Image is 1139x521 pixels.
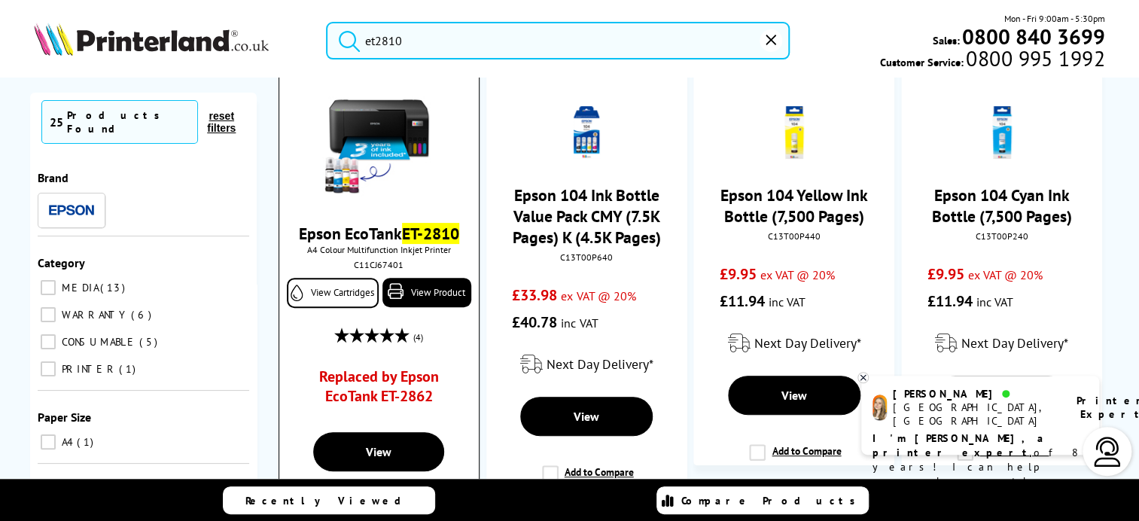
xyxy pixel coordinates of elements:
a: Printerland Logo [34,23,307,59]
img: Epson-104-Cyan-Ink-Bottle2-Small.gif [976,106,1028,159]
div: C11CJ67401 [291,259,467,270]
div: modal_delivery [494,343,680,385]
span: Compare Products [681,494,863,507]
img: epson-et-2810-ink-included-new-small.jpg [322,84,435,197]
span: View [781,388,807,403]
span: View [574,409,599,424]
a: Replaced by Epson EcoTank ET-2862 [305,367,452,413]
input: WARRANTY 6 [41,307,56,322]
span: Recently Viewed [245,494,416,507]
span: View [366,444,391,459]
a: Compare Products [656,486,869,514]
span: Customer Service: [880,51,1104,69]
a: 0800 840 3699 [960,29,1105,44]
span: 6 [131,308,155,321]
span: inc VAT [769,294,806,309]
span: (4) [413,323,423,352]
span: £11.94 [927,291,973,311]
span: ex VAT @ 20% [968,267,1043,282]
a: Epson 104 Yellow Ink Bottle (7,500 Pages) [720,184,868,227]
img: Epson-104-Yellow-Ink-Bottle2-Small.gif [768,106,821,159]
img: user-headset-light.svg [1092,437,1122,467]
img: Epson-C13T00P640-Front-Small.gif [560,106,613,159]
a: Epson EcoTankET-2810 [299,223,459,244]
span: Category [38,255,85,270]
span: £33.98 [512,285,557,305]
span: MEDIA [58,281,99,294]
span: PRINTER [58,362,117,376]
span: Paper Size [38,410,91,425]
div: C13T00P640 [498,251,676,263]
span: Next Day Delivery* [961,334,1068,352]
span: £9.95 [720,264,757,284]
a: View [728,376,860,415]
span: £11.94 [720,291,765,311]
span: 0800 995 1992 [964,51,1104,66]
div: C13T00P440 [705,230,883,242]
input: PRINTER 1 [41,361,56,376]
div: Products Found [67,108,190,136]
span: Next Day Delivery* [754,334,860,352]
p: of 8 years! I can help you choose the right product [873,431,1088,503]
img: amy-livechat.png [873,395,887,421]
span: Brand [38,170,69,185]
span: £40.78 [512,312,557,332]
a: Epson 104 Cyan Ink Bottle (7,500 Pages) [932,184,1072,227]
mark: ET-2810 [402,223,459,244]
span: ex VAT @ 20% [561,288,635,303]
span: A4 [58,435,75,449]
div: modal_delivery [701,322,887,364]
input: Search product or bran [326,22,790,59]
button: reset filters [198,109,245,135]
span: inc VAT [561,315,598,331]
span: 1 [119,362,139,376]
a: View [520,397,652,436]
input: CONSUMABLE 5 [41,334,56,349]
b: I'm [PERSON_NAME], a printer expert [873,431,1048,459]
span: CONSUMABLE [58,335,138,349]
span: £9.95 [927,264,964,284]
b: 0800 840 3699 [962,23,1105,50]
label: Add to Compare [542,465,634,494]
div: [GEOGRAPHIC_DATA], [GEOGRAPHIC_DATA] [893,401,1058,428]
a: Recently Viewed [223,486,435,514]
span: 5 [139,335,161,349]
span: ex VAT @ 20% [760,267,835,282]
div: modal_delivery [909,322,1095,364]
span: Mon - Fri 9:00am - 5:30pm [1004,11,1105,26]
span: inc VAT [976,294,1013,309]
img: Epson [49,205,94,216]
span: 13 [100,281,129,294]
span: 1 [77,435,97,449]
a: View Product [382,278,471,307]
span: Next Day Delivery* [547,355,653,373]
input: MEDIA 13 [41,280,56,295]
span: A4 Colour Multifunction Inkjet Printer [287,244,471,255]
a: Epson 104 Ink Bottle Value Pack CMY (7.5K Pages) K (4.5K Pages) [513,184,661,248]
a: View [313,432,444,471]
input: A4 1 [41,434,56,449]
div: C13T00P240 [912,230,1091,242]
span: 25 [50,114,63,129]
span: WARRANTY [58,308,129,321]
div: [PERSON_NAME] [893,387,1058,401]
span: Sales: [933,33,960,47]
img: Printerland Logo [34,23,269,56]
label: Add to Compare [749,444,841,473]
a: View Cartridges [287,278,379,308]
